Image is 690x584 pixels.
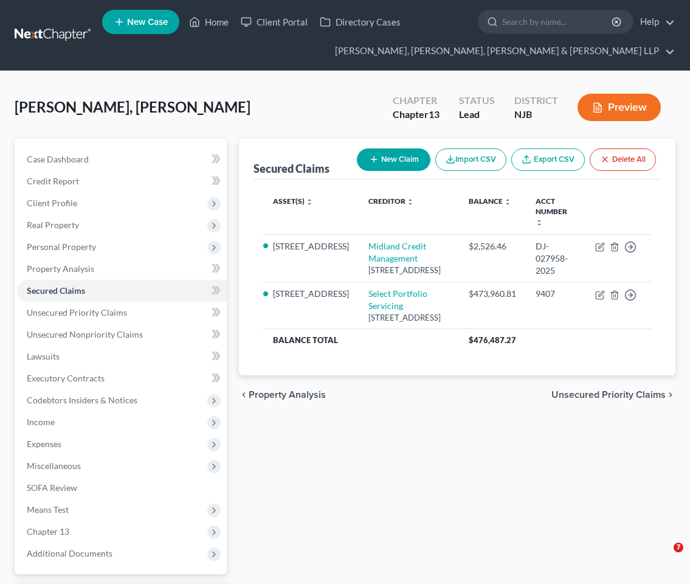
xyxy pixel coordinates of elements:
iframe: Intercom live chat [649,543,678,572]
span: Chapter 13 [27,526,69,537]
a: SOFA Review [17,477,227,499]
a: Executory Contracts [17,367,227,389]
span: Income [27,417,55,427]
div: 9407 [536,288,576,300]
div: [STREET_ADDRESS] [368,312,449,324]
button: chevron_left Property Analysis [239,390,326,400]
span: Codebtors Insiders & Notices [27,395,137,405]
button: Import CSV [435,148,506,171]
a: Select Portfolio Servicing [368,288,427,311]
div: Secured Claims [254,161,329,176]
span: Unsecured Nonpriority Claims [27,329,143,339]
a: Lawsuits [17,346,227,367]
span: Property Analysis [249,390,326,400]
a: [PERSON_NAME], [PERSON_NAME], [PERSON_NAME] & [PERSON_NAME] LLP [329,40,675,62]
div: $2,526.46 [469,240,516,252]
a: Client Portal [235,11,314,33]
div: Lead [459,108,495,122]
a: Balance unfold_more [469,196,511,206]
span: 7 [674,543,683,552]
a: Credit Report [17,170,227,192]
span: Unsecured Priority Claims [551,390,666,400]
div: Status [459,94,495,108]
i: chevron_right [666,390,675,400]
a: Home [183,11,235,33]
span: Lawsuits [27,351,60,361]
i: unfold_more [504,198,511,206]
a: Creditor unfold_more [368,196,414,206]
span: SOFA Review [27,482,77,493]
a: Midland Credit Management [368,241,426,263]
i: unfold_more [407,198,414,206]
span: Real Property [27,220,79,230]
span: Miscellaneous [27,461,81,471]
span: Means Test [27,504,69,515]
div: District [514,94,558,108]
span: Secured Claims [27,285,85,296]
button: Unsecured Priority Claims chevron_right [551,390,675,400]
button: Delete All [590,148,656,171]
a: Secured Claims [17,280,227,302]
span: Credit Report [27,176,79,186]
span: Expenses [27,439,61,449]
span: 13 [429,108,440,120]
i: unfold_more [306,198,313,206]
span: Executory Contracts [27,373,105,383]
input: Search by name... [502,10,613,33]
a: Case Dashboard [17,148,227,170]
span: Client Profile [27,198,77,208]
div: Chapter [393,108,440,122]
span: $476,487.27 [469,335,516,345]
div: Chapter [393,94,440,108]
span: Case Dashboard [27,154,89,164]
i: unfold_more [536,219,543,226]
span: New Case [127,18,168,27]
span: Unsecured Priority Claims [27,307,127,318]
button: New Claim [357,148,430,171]
span: [PERSON_NAME], [PERSON_NAME] [15,98,250,116]
span: Property Analysis [27,263,94,274]
a: Unsecured Priority Claims [17,302,227,324]
li: [STREET_ADDRESS] [273,288,349,300]
a: Help [634,11,675,33]
div: $473,960.81 [469,288,516,300]
span: Additional Documents [27,548,112,558]
div: NJB [514,108,558,122]
a: Unsecured Nonpriority Claims [17,324,227,346]
div: [STREET_ADDRESS] [368,265,449,276]
div: DJ-027958-2025 [536,240,576,277]
i: chevron_left [239,390,249,400]
span: Personal Property [27,242,96,252]
a: Acct Number unfold_more [536,196,567,226]
button: Preview [578,94,661,121]
a: Directory Cases [314,11,407,33]
li: [STREET_ADDRESS] [273,240,349,252]
a: Asset(s) unfold_more [273,196,313,206]
a: Property Analysis [17,258,227,280]
a: Export CSV [511,148,585,171]
th: Balance Total [263,329,459,351]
